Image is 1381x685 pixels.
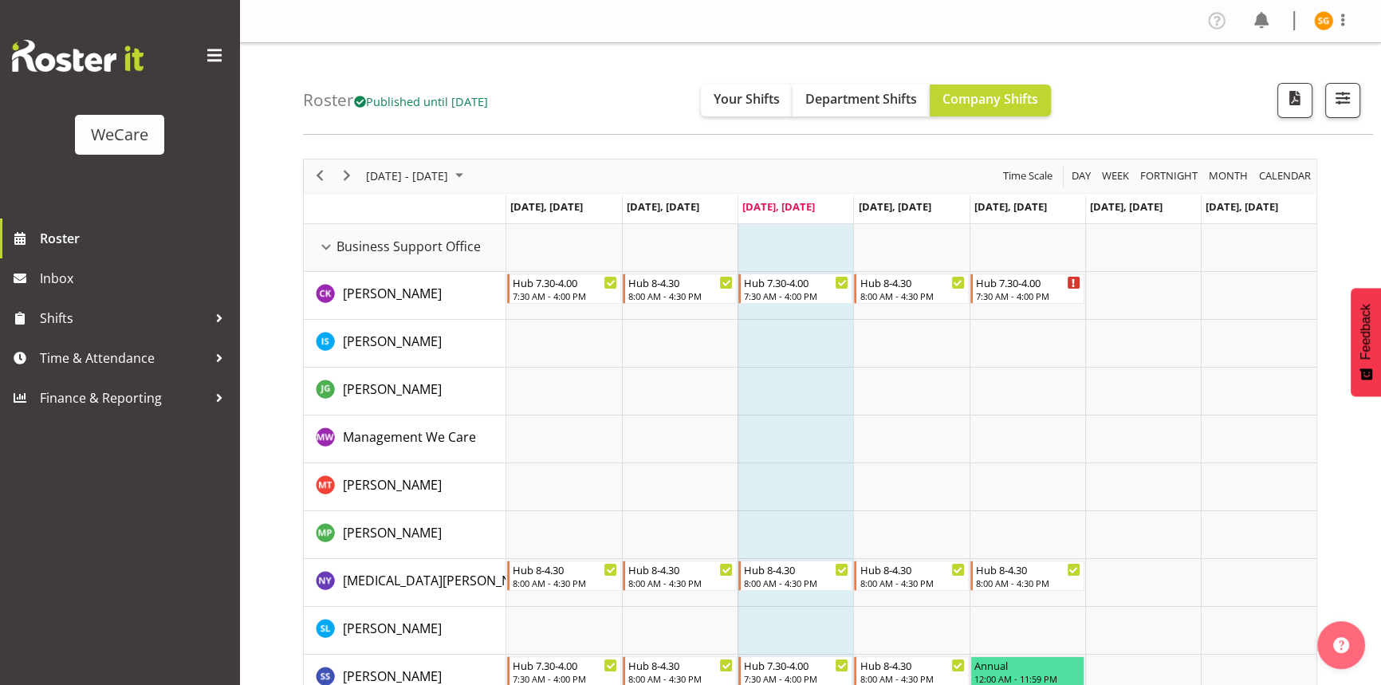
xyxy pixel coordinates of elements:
div: Chloe Kim"s event - Hub 8-4.30 Begin From Tuesday, October 7, 2025 at 8:00:00 AM GMT+13:00 Ends A... [623,274,737,304]
div: Hub 8-4.30 [628,657,733,673]
div: previous period [306,159,333,193]
div: Hub 8-4.30 [628,274,733,290]
div: Hub 8-4.30 [744,561,848,577]
button: Feedback - Show survey [1351,288,1381,396]
button: Time Scale [1001,166,1056,186]
div: next period [333,159,360,193]
div: Nikita Yates"s event - Hub 8-4.30 Begin From Monday, October 6, 2025 at 8:00:00 AM GMT+13:00 Ends... [507,561,621,591]
button: Next [336,166,358,186]
span: [DATE], [DATE] [1090,199,1163,214]
a: [PERSON_NAME] [343,523,442,542]
span: Management We Care [343,428,476,446]
div: 12:00 AM - 11:59 PM [974,672,1080,685]
div: 8:00 AM - 4:30 PM [860,289,964,302]
button: Timeline Week [1100,166,1132,186]
div: Hub 8-4.30 [628,561,733,577]
h4: Roster [303,91,488,109]
button: Download a PDF of the roster according to the set date range. [1277,83,1312,118]
button: Timeline Day [1069,166,1094,186]
td: Millie Pumphrey resource [304,511,506,559]
span: Inbox [40,266,231,290]
div: 7:30 AM - 4:00 PM [744,289,848,302]
span: [MEDICAL_DATA][PERSON_NAME] [343,572,541,589]
button: Your Shifts [701,85,793,116]
div: WeCare [91,123,148,147]
div: 7:30 AM - 4:00 PM [976,289,1080,302]
div: October 06 - 12, 2025 [360,159,473,193]
div: Nikita Yates"s event - Hub 8-4.30 Begin From Thursday, October 9, 2025 at 8:00:00 AM GMT+13:00 En... [854,561,968,591]
div: 8:00 AM - 4:30 PM [513,577,617,589]
div: Chloe Kim"s event - Hub 7.30-4.00 Begin From Wednesday, October 8, 2025 at 7:30:00 AM GMT+13:00 E... [738,274,852,304]
div: Chloe Kim"s event - Hub 7.30-4.00 Begin From Monday, October 6, 2025 at 7:30:00 AM GMT+13:00 Ends... [507,274,621,304]
div: 8:00 AM - 4:30 PM [744,577,848,589]
span: Business Support Office [336,237,481,256]
span: [DATE], [DATE] [742,199,815,214]
div: Nikita Yates"s event - Hub 8-4.30 Begin From Wednesday, October 8, 2025 at 8:00:00 AM GMT+13:00 E... [738,561,852,591]
div: 8:00 AM - 4:30 PM [860,577,964,589]
span: Time Scale [1001,166,1054,186]
div: Annual [974,657,1080,673]
button: Timeline Month [1206,166,1251,186]
a: Management We Care [343,427,476,447]
div: Hub 8-4.30 [976,561,1080,577]
button: Company Shifts [930,85,1051,116]
div: Hub 8-4.30 [860,561,964,577]
span: Fortnight [1139,166,1199,186]
a: [PERSON_NAME] [343,619,442,638]
div: Chloe Kim"s event - Hub 8-4.30 Begin From Thursday, October 9, 2025 at 8:00:00 AM GMT+13:00 Ends ... [854,274,968,304]
span: [DATE], [DATE] [510,199,583,214]
span: Feedback [1359,304,1373,360]
span: [PERSON_NAME] [343,476,442,494]
a: [PERSON_NAME] [343,475,442,494]
div: 7:30 AM - 4:00 PM [513,672,617,685]
div: Hub 8-4.30 [860,657,964,673]
span: Roster [40,226,231,250]
div: 8:00 AM - 4:30 PM [628,289,733,302]
span: Your Shifts [714,90,780,108]
div: 7:30 AM - 4:00 PM [513,289,617,302]
span: Department Shifts [805,90,917,108]
div: Hub 7.30-4.00 [513,657,617,673]
div: Nikita Yates"s event - Hub 8-4.30 Begin From Tuesday, October 7, 2025 at 8:00:00 AM GMT+13:00 End... [623,561,737,591]
div: Hub 8-4.30 [860,274,964,290]
span: [DATE] - [DATE] [364,166,450,186]
button: October 2025 [364,166,470,186]
span: Published until [DATE] [354,93,488,109]
td: Janine Grundler resource [304,368,506,415]
a: [PERSON_NAME] [343,332,442,351]
span: [DATE], [DATE] [627,199,699,214]
span: Day [1070,166,1092,186]
img: help-xxl-2.png [1333,637,1349,653]
span: Finance & Reporting [40,386,207,410]
div: Chloe Kim"s event - Hub 7.30-4.00 Begin From Friday, October 10, 2025 at 7:30:00 AM GMT+13:00 End... [970,274,1084,304]
div: 7:30 AM - 4:00 PM [744,672,848,685]
span: Time & Attendance [40,346,207,370]
div: Hub 8-4.30 [513,561,617,577]
div: 8:00 AM - 4:30 PM [628,577,733,589]
span: Company Shifts [942,90,1038,108]
a: [MEDICAL_DATA][PERSON_NAME] [343,571,541,590]
a: [PERSON_NAME] [343,284,442,303]
span: [DATE], [DATE] [974,199,1047,214]
div: Hub 7.30-4.00 [513,274,617,290]
span: [PERSON_NAME] [343,524,442,541]
td: Isabel Simcox resource [304,320,506,368]
div: 8:00 AM - 4:30 PM [860,672,964,685]
button: Filter Shifts [1325,83,1360,118]
span: [PERSON_NAME] [343,667,442,685]
button: Fortnight [1138,166,1201,186]
a: [PERSON_NAME] [343,380,442,399]
span: [DATE], [DATE] [1206,199,1278,214]
div: 8:00 AM - 4:30 PM [628,672,733,685]
div: Hub 7.30-4.00 [744,274,848,290]
img: Rosterit website logo [12,40,144,72]
span: Month [1207,166,1249,186]
td: Management We Care resource [304,415,506,463]
td: Sarah Lamont resource [304,607,506,655]
td: Michelle Thomas resource [304,463,506,511]
span: [PERSON_NAME] [343,333,442,350]
div: Nikita Yates"s event - Hub 8-4.30 Begin From Friday, October 10, 2025 at 8:00:00 AM GMT+13:00 End... [970,561,1084,591]
span: Week [1100,166,1131,186]
span: [DATE], [DATE] [858,199,931,214]
span: [PERSON_NAME] [343,380,442,398]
